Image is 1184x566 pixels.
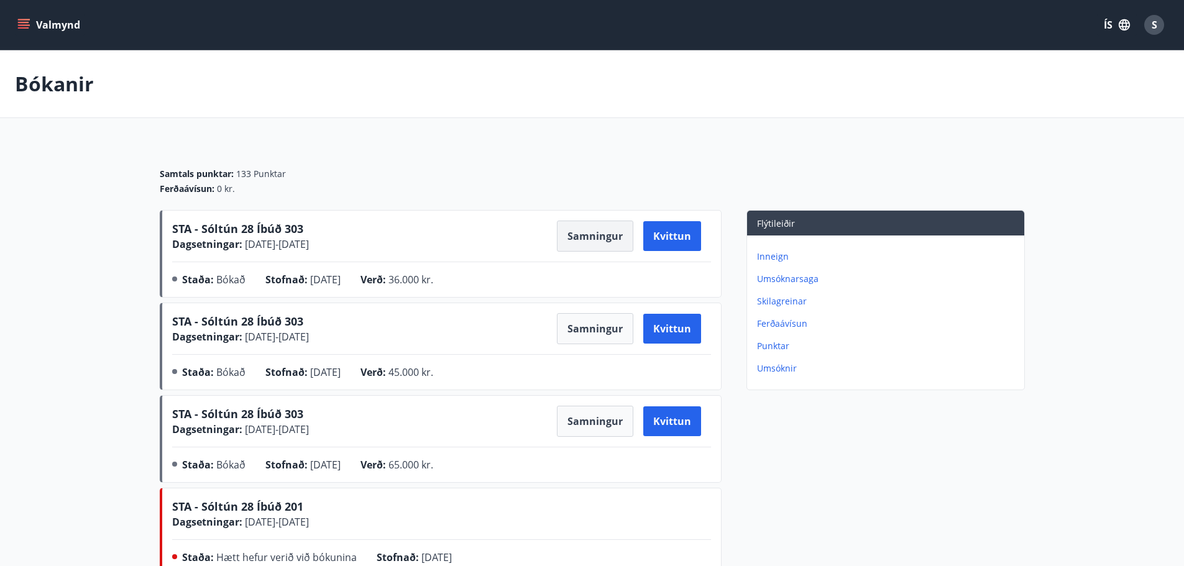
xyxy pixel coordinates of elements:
button: S [1139,10,1169,40]
span: Staða : [182,365,214,379]
span: STA - Sóltún 28 Íbúð 201 [172,499,303,514]
span: Flýtileiðir [757,217,795,229]
span: [DATE] - [DATE] [242,515,309,529]
span: [DATE] [310,273,341,286]
p: Umsóknarsaga [757,273,1019,285]
span: Stofnað : [265,365,308,379]
span: Verð : [360,273,386,286]
p: Bókanir [15,70,94,98]
button: Kvittun [643,314,701,344]
button: Kvittun [643,406,701,436]
span: 0 kr. [217,183,235,195]
span: Staða : [182,458,214,472]
span: [DATE] - [DATE] [242,330,309,344]
p: Punktar [757,340,1019,352]
span: Stofnað : [265,458,308,472]
span: Dagsetningar : [172,330,242,344]
span: Bókað [216,273,246,286]
button: Kvittun [643,221,701,251]
span: [DATE] [310,458,341,472]
button: ÍS [1097,14,1137,36]
p: Skilagreinar [757,295,1019,308]
span: Stofnað : [377,550,419,564]
span: 65.000 kr. [388,458,433,472]
span: Verð : [360,458,386,472]
span: Hætt hefur verið við bókunina [216,550,357,564]
span: Samtals punktar : [160,168,234,180]
span: Ferðaávísun : [160,183,214,195]
span: [DATE] [310,365,341,379]
span: Bókað [216,458,246,472]
button: Samningur [557,221,633,252]
p: Ferðaávísun [757,317,1019,330]
button: Samningur [557,313,633,344]
span: Dagsetningar : [172,515,242,529]
button: Samningur [557,406,633,437]
button: menu [15,14,85,36]
span: STA - Sóltún 28 Íbúð 303 [172,406,303,421]
span: Stofnað : [265,273,308,286]
span: STA - Sóltún 28 Íbúð 303 [172,314,303,329]
span: S [1152,18,1157,32]
span: Verð : [360,365,386,379]
span: STA - Sóltún 28 Íbúð 303 [172,221,303,236]
span: [DATE] - [DATE] [242,422,309,436]
span: [DATE] - [DATE] [242,237,309,251]
span: Staða : [182,273,214,286]
span: Staða : [182,550,214,564]
span: 133 Punktar [236,168,286,180]
span: Dagsetningar : [172,422,242,436]
span: 45.000 kr. [388,365,433,379]
span: Bókað [216,365,246,379]
p: Inneign [757,250,1019,263]
span: [DATE] [421,550,452,564]
span: 36.000 kr. [388,273,433,286]
span: Dagsetningar : [172,237,242,251]
p: Umsóknir [757,362,1019,375]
